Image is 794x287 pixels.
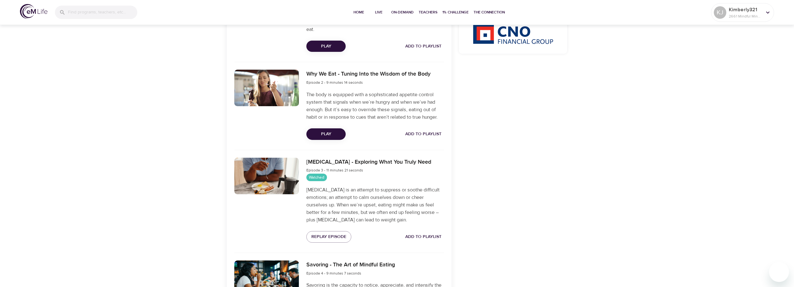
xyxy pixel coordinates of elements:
span: On-Demand [391,9,414,16]
button: Play [306,128,346,140]
span: Watched [306,175,327,181]
span: Add to Playlist [405,130,441,138]
p: [MEDICAL_DATA] is an attempt to suppress or soothe difficult emotions; an attempt to calm ourselv... [306,186,444,224]
p: The body is equipped with a sophisticated appetite control system that signals when we’re hungry ... [306,91,444,121]
button: Play [306,41,346,52]
div: KJ [714,6,726,19]
h6: Why We Eat - Tuning Into the Wisdom of the Body [306,70,431,79]
span: Episode 4 - 9 minutes 7 seconds [306,271,361,276]
img: logo [20,4,47,19]
button: Add to Playlist [403,41,444,52]
h6: Savoring - The Art of Mindful Eating [306,260,395,270]
span: Play [311,42,341,50]
h6: [MEDICAL_DATA] - Exploring What You Truly Need [306,158,431,167]
input: Find programs, teachers, etc... [68,6,137,19]
span: 1% Challenge [442,9,469,16]
button: Add to Playlist [403,231,444,243]
button: Replay Episode [306,231,351,243]
iframe: Button to launch messaging window [769,262,789,282]
p: 2661 Mindful Minutes [729,13,762,19]
span: Add to Playlist [405,233,441,241]
span: Add to Playlist [405,42,441,50]
span: Teachers [419,9,437,16]
span: Play [311,130,341,138]
span: Episode 2 - 9 minutes 14 seconds [306,80,363,85]
button: Add to Playlist [403,128,444,140]
p: Kimberly321 [729,6,762,13]
span: Replay Episode [311,233,346,241]
span: Home [351,9,366,16]
span: Episode 3 - 11 minutes 21 seconds [306,168,363,173]
span: Live [371,9,386,16]
img: CNO%20logo.png [473,23,553,44]
span: The Connection [474,9,505,16]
